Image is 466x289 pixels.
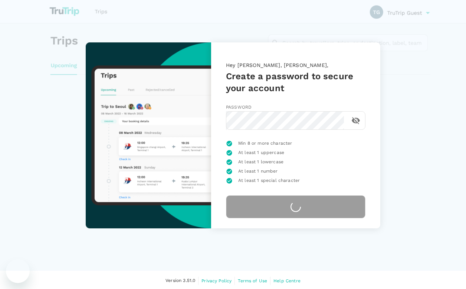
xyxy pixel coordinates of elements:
[226,70,365,94] h5: Create a password to secure your account
[238,158,283,166] span: At least 1 lowercase
[273,277,301,285] a: Help Centre
[238,149,284,157] span: At least 1 uppercase
[201,277,232,285] a: Privacy Policy
[165,277,195,285] span: Version 3.51.0
[273,278,301,283] span: Help Centre
[347,112,365,129] button: toggle password visibility
[226,105,252,110] span: Password
[238,140,292,147] span: Min 8 or more character
[226,61,365,70] p: Hey [PERSON_NAME], [PERSON_NAME],
[238,278,267,283] span: Terms of Use
[6,259,30,283] iframe: Button to launch messaging window
[201,278,232,283] span: Privacy Policy
[238,177,300,184] span: At least 1 special character
[238,277,267,285] a: Terms of Use
[86,42,211,228] img: trutrip-set-password
[238,168,278,175] span: At least 1 number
